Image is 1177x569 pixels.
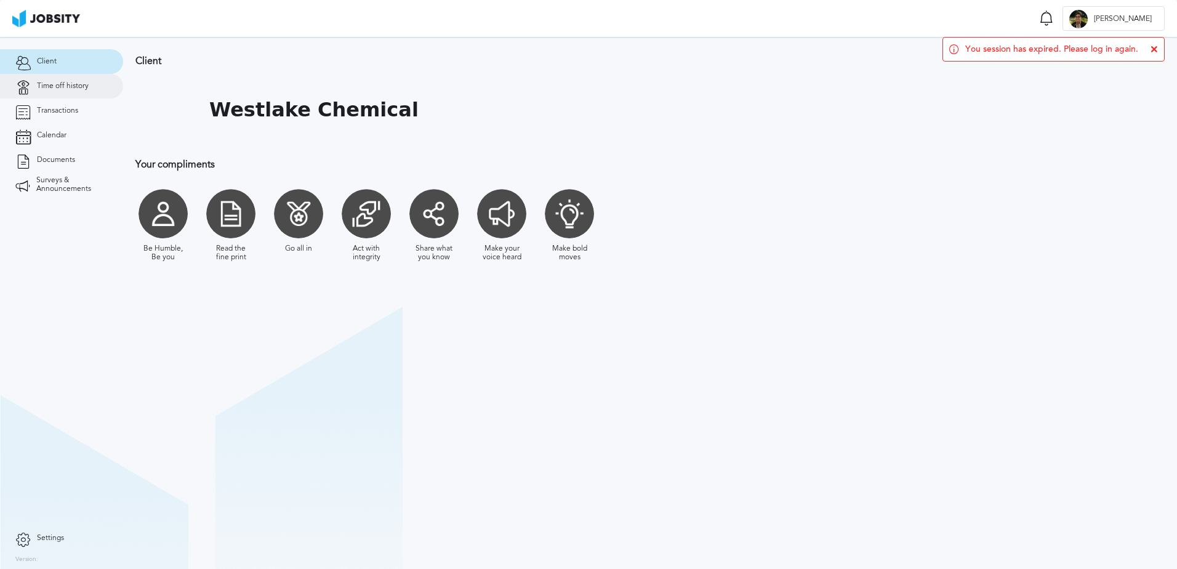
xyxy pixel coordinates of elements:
[548,244,591,262] div: Make bold moves
[135,55,803,67] h3: Client
[12,10,80,27] img: ab4bad089aa723f57921c736e9817d99.png
[345,244,388,262] div: Act with integrity
[37,57,57,66] span: Client
[142,244,185,262] div: Be Humble, Be you
[209,99,419,121] h1: Westlake Chemical
[412,244,456,262] div: Share what you know
[37,156,75,164] span: Documents
[37,82,89,91] span: Time off history
[37,131,66,140] span: Calendar
[1088,15,1158,23] span: [PERSON_NAME]
[36,176,108,193] span: Surveys & Announcements
[209,244,252,262] div: Read the fine print
[37,107,78,115] span: Transactions
[15,556,38,563] label: Version:
[1069,10,1088,28] div: R
[285,244,312,253] div: Go all in
[965,44,1138,54] span: You session has expired. Please log in again.
[1063,6,1165,31] button: R[PERSON_NAME]
[135,159,803,170] h3: Your compliments
[480,244,523,262] div: Make your voice heard
[37,534,64,543] span: Settings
